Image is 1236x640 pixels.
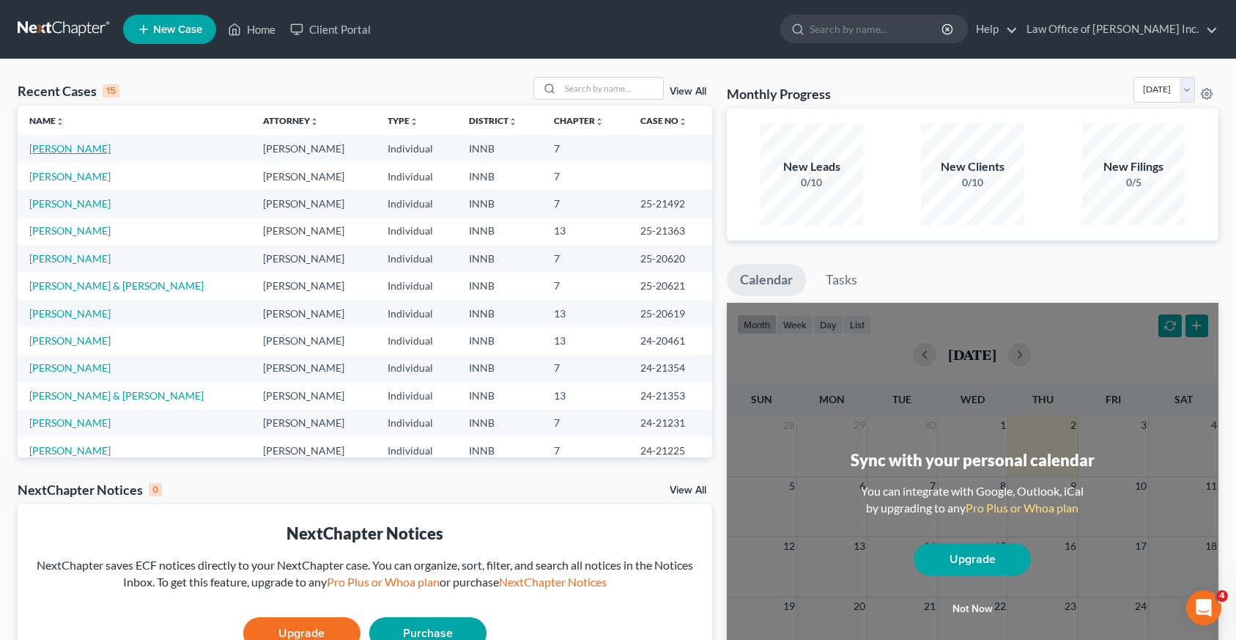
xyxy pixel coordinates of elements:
td: Individual [376,355,457,382]
td: [PERSON_NAME] [251,190,375,217]
td: [PERSON_NAME] [251,355,375,382]
div: NextChapter Notices [18,481,162,499]
a: Tasks [813,264,870,296]
td: 25-20620 [629,245,712,272]
td: Individual [376,437,457,464]
a: Pro Plus or Whoa plan [966,501,1078,515]
a: Nameunfold_more [29,115,64,126]
td: Individual [376,163,457,190]
div: Recent Cases [18,82,119,100]
div: Sync with your personal calendar [851,449,1095,471]
td: INNB [457,410,542,437]
td: Individual [376,382,457,409]
a: [PERSON_NAME] [29,334,111,347]
i: unfold_more [410,117,418,126]
iframe: Intercom live chat [1186,590,1221,625]
td: 13 [542,382,629,409]
a: Typeunfold_more [388,115,418,126]
span: New Case [153,24,202,35]
td: [PERSON_NAME] [251,382,375,409]
a: [PERSON_NAME] [29,307,111,320]
a: Pro Plus or Whoa plan [327,575,440,589]
td: Individual [376,410,457,437]
a: [PERSON_NAME] & [PERSON_NAME] [29,389,204,402]
td: 7 [542,272,629,299]
td: Individual [376,135,457,162]
td: 7 [542,190,629,217]
div: 15 [103,84,119,98]
span: 4 [1216,590,1228,602]
div: 0/10 [921,175,1024,190]
td: 24-21354 [629,355,712,382]
td: [PERSON_NAME] [251,437,375,464]
td: Individual [376,218,457,245]
a: Home [221,16,283,43]
a: Law Office of [PERSON_NAME] Inc. [1019,16,1218,43]
div: You can integrate with Google, Outlook, iCal by upgrading to any [855,483,1089,517]
td: 13 [542,300,629,327]
td: INNB [457,300,542,327]
td: INNB [457,272,542,299]
td: 7 [542,135,629,162]
div: 0/5 [1082,175,1185,190]
td: [PERSON_NAME] [251,410,375,437]
a: View All [670,485,706,496]
input: Search by name... [810,15,944,43]
a: Attorneyunfold_more [263,115,319,126]
td: [PERSON_NAME] [251,327,375,354]
a: [PERSON_NAME] [29,444,111,457]
td: INNB [457,382,542,409]
input: Search by name... [560,78,663,99]
a: Calendar [727,264,806,296]
div: 0/10 [761,175,863,190]
a: View All [670,87,706,97]
div: NextChapter Notices [29,522,700,545]
button: Not now [914,595,1031,624]
h3: Monthly Progress [727,85,831,103]
td: 13 [542,327,629,354]
td: 7 [542,410,629,437]
a: [PERSON_NAME] & [PERSON_NAME] [29,279,204,292]
td: [PERSON_NAME] [251,163,375,190]
a: NextChapter Notices [499,575,607,589]
a: Upgrade [914,543,1031,575]
td: INNB [457,327,542,354]
td: [PERSON_NAME] [251,272,375,299]
a: [PERSON_NAME] [29,416,111,429]
td: 7 [542,163,629,190]
a: Help [969,16,1018,43]
td: 24-21225 [629,437,712,464]
td: 7 [542,355,629,382]
a: [PERSON_NAME] [29,197,111,210]
i: unfold_more [508,117,517,126]
td: 25-21492 [629,190,712,217]
td: 13 [542,218,629,245]
td: 25-20621 [629,272,712,299]
td: 24-21353 [629,382,712,409]
td: [PERSON_NAME] [251,135,375,162]
td: 24-20461 [629,327,712,354]
a: [PERSON_NAME] [29,142,111,155]
td: 24-21231 [629,410,712,437]
td: 25-20619 [629,300,712,327]
a: [PERSON_NAME] [29,170,111,183]
a: [PERSON_NAME] [29,361,111,374]
td: INNB [457,190,542,217]
div: NextChapter saves ECF notices directly to your NextChapter case. You can organize, sort, filter, ... [29,557,700,591]
i: unfold_more [56,117,64,126]
td: Individual [376,190,457,217]
a: Case Nounfold_more [640,115,687,126]
i: unfold_more [310,117,319,126]
td: INNB [457,218,542,245]
a: [PERSON_NAME] [29,252,111,265]
td: INNB [457,163,542,190]
div: New Clients [921,158,1024,175]
td: Individual [376,272,457,299]
td: INNB [457,245,542,272]
div: New Leads [761,158,863,175]
td: [PERSON_NAME] [251,218,375,245]
a: [PERSON_NAME] [29,224,111,237]
div: New Filings [1082,158,1185,175]
td: 7 [542,437,629,464]
td: Individual [376,327,457,354]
